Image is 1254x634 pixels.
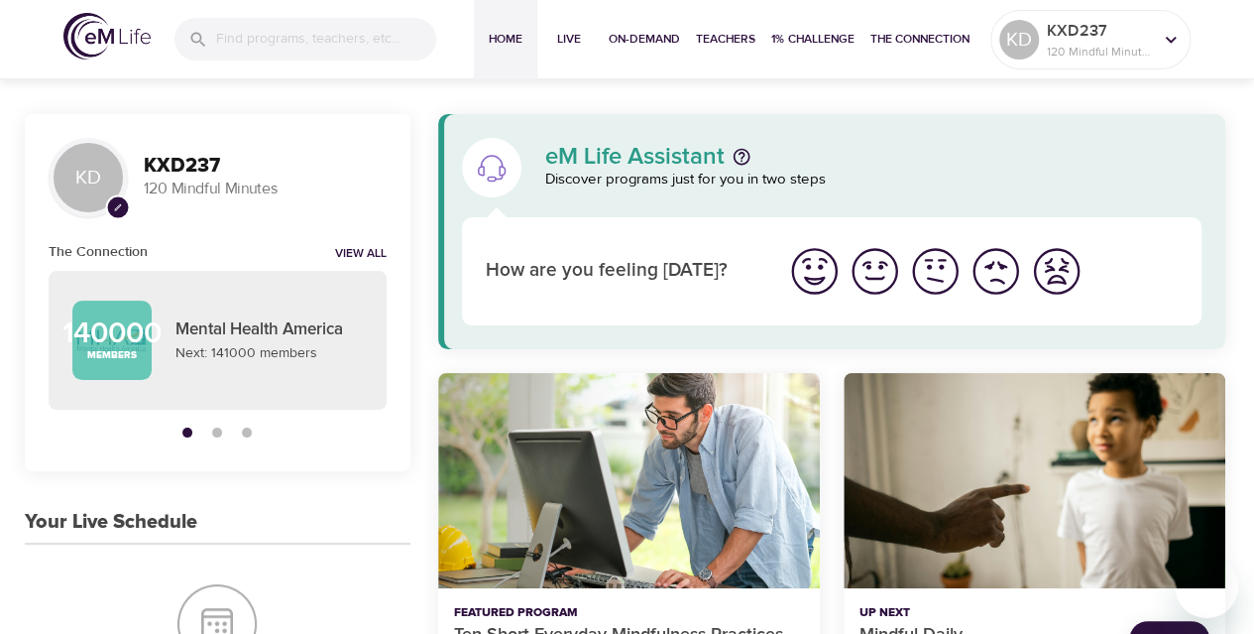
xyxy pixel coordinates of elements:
p: Up Next [859,604,1113,622]
span: 1% Challenge [771,29,855,50]
span: Teachers [696,29,755,50]
button: I'm feeling great [784,241,845,302]
input: Find programs, teachers, etc... [216,18,436,61]
p: Mental Health America [175,317,363,343]
button: I'm feeling good [845,241,905,302]
h3: KXD237 [144,155,387,178]
img: logo [63,13,151,60]
span: Home [482,29,529,50]
button: Ten Short Everyday Mindfulness Practices [438,373,820,588]
span: On-Demand [609,29,680,50]
p: 120 Mindful Minutes [144,178,387,200]
p: 120 Mindful Minutes [1047,43,1152,61]
button: I'm feeling ok [905,241,966,302]
button: Mindful Daily [844,373,1225,588]
h3: Your Live Schedule [25,511,197,534]
img: ok [908,244,963,299]
p: Featured Program [454,604,804,622]
img: great [787,244,842,299]
p: Discover programs just for you in two steps [545,169,1202,191]
div: KD [999,20,1039,60]
p: KXD237 [1047,19,1152,43]
button: I'm feeling worst [1026,241,1086,302]
button: I'm feeling bad [966,241,1026,302]
p: How are you feeling [DATE]? [486,257,760,286]
p: 140000 [62,318,162,348]
img: eM Life Assistant [476,152,508,184]
p: Members [87,348,137,363]
h6: The Connection [49,241,148,263]
iframe: Button to launch messaging window [1175,555,1238,618]
img: good [848,244,902,299]
img: bad [969,244,1023,299]
p: Next: 141000 members [175,343,363,364]
div: KD [49,138,128,217]
p: eM Life Assistant [545,145,725,169]
span: The Connection [870,29,969,50]
span: Live [545,29,593,50]
img: worst [1029,244,1083,299]
a: View all notifications [335,246,387,263]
